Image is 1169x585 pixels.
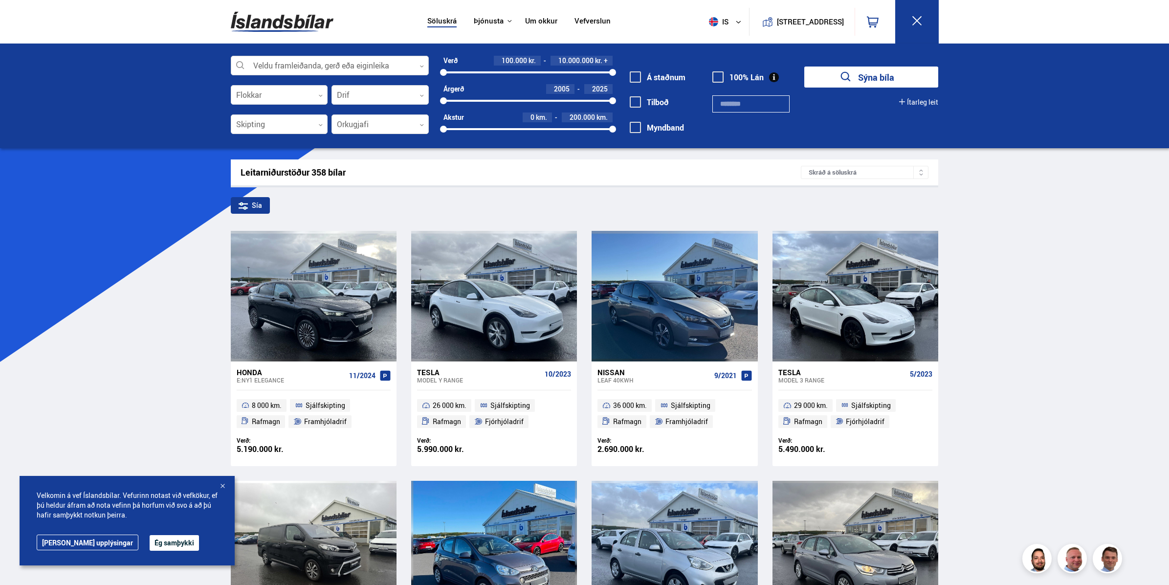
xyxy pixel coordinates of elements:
[1059,545,1088,575] img: siFngHWaQ9KaOqBr.png
[349,372,375,380] span: 11/2024
[772,361,938,466] a: Tesla Model 3 RANGE 5/2023 29 000 km. Sjálfskipting Rafmagn Fjórhjóladrif Verð: 5.490.000 kr.
[778,368,906,377] div: Tesla
[804,67,938,88] button: Sýna bíla
[502,56,527,65] span: 100.000
[1094,545,1124,575] img: FbJEzSuNWCJXmdc-.webp
[597,437,675,444] div: Verð:
[558,56,594,65] span: 10.000.000
[754,8,849,36] a: [STREET_ADDRESS]
[417,377,541,383] div: Model Y RANGE
[846,416,884,427] span: Fjórhjóladrif
[613,400,647,411] span: 36 000 km.
[545,370,571,378] span: 10/2023
[37,535,138,550] a: [PERSON_NAME] upplýsingar
[443,113,464,121] div: Akstur
[411,361,577,466] a: Tesla Model Y RANGE 10/2023 26 000 km. Sjálfskipting Rafmagn Fjórhjóladrif Verð: 5.990.000 kr.
[613,416,641,427] span: Rafmagn
[443,85,464,93] div: Árgerð
[427,17,457,27] a: Söluskrá
[714,372,737,380] span: 9/2021
[417,368,541,377] div: Tesla
[592,361,757,466] a: Nissan Leaf 40KWH 9/2021 36 000 km. Sjálfskipting Rafmagn Framhjóladrif Verð: 2.690.000 kr.
[794,416,822,427] span: Rafmagn
[570,112,595,122] span: 200.000
[712,73,764,82] label: 100% Lán
[237,437,314,444] div: Verð:
[1024,545,1053,575] img: nhp88E3Fdnt1Opn2.png
[604,57,608,65] span: +
[630,73,685,82] label: Á staðnum
[630,98,669,107] label: Tilboð
[237,368,345,377] div: Honda
[485,416,524,427] span: Fjórhjóladrif
[910,370,932,378] span: 5/2023
[529,57,536,65] span: kr.
[37,491,218,520] span: Velkomin á vef Íslandsbílar. Vefurinn notast við vefkökur, ef þú heldur áfram að nota vefinn þá h...
[630,123,684,132] label: Myndband
[592,84,608,93] span: 2025
[801,166,928,179] div: Skráð á söluskrá
[241,167,801,178] div: Leitarniðurstöður 358 bílar
[417,437,494,444] div: Verð:
[778,377,906,383] div: Model 3 RANGE
[8,4,37,33] button: Opna LiveChat spjallviðmót
[794,400,828,411] span: 29 000 km.
[525,17,557,27] a: Um okkur
[231,197,270,214] div: Sía
[596,113,608,121] span: km.
[474,17,504,26] button: Þjónusta
[597,377,710,383] div: Leaf 40KWH
[417,445,494,453] div: 5.990.000 kr.
[709,17,718,26] img: svg+xml;base64,PHN2ZyB4bWxucz0iaHR0cDovL3d3dy53My5vcmcvMjAwMC9zdmciIHdpZHRoPSI1MTIiIGhlaWdodD0iNT...
[530,112,534,122] span: 0
[536,113,547,121] span: km.
[781,18,840,26] button: [STREET_ADDRESS]
[671,400,710,411] span: Sjálfskipting
[443,57,458,65] div: Verð
[237,377,345,383] div: e:Ny1 ELEGANCE
[150,535,199,551] button: Ég samþykki
[595,57,602,65] span: kr.
[665,416,708,427] span: Framhjóladrif
[490,400,530,411] span: Sjálfskipting
[252,416,280,427] span: Rafmagn
[574,17,611,27] a: Vefverslun
[899,98,938,106] button: Ítarleg leit
[433,400,466,411] span: 26 000 km.
[306,400,345,411] span: Sjálfskipting
[433,416,461,427] span: Rafmagn
[237,445,314,453] div: 5.190.000 kr.
[231,6,333,38] img: G0Ugv5HjCgRt.svg
[597,368,710,377] div: Nissan
[231,361,397,466] a: Honda e:Ny1 ELEGANCE 11/2024 8 000 km. Sjálfskipting Rafmagn Framhjóladrif Verð: 5.190.000 kr.
[705,7,749,36] button: is
[851,400,891,411] span: Sjálfskipting
[705,17,729,26] span: is
[597,445,675,453] div: 2.690.000 kr.
[554,84,570,93] span: 2005
[304,416,347,427] span: Framhjóladrif
[778,437,856,444] div: Verð:
[252,400,282,411] span: 8 000 km.
[778,445,856,453] div: 5.490.000 kr.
